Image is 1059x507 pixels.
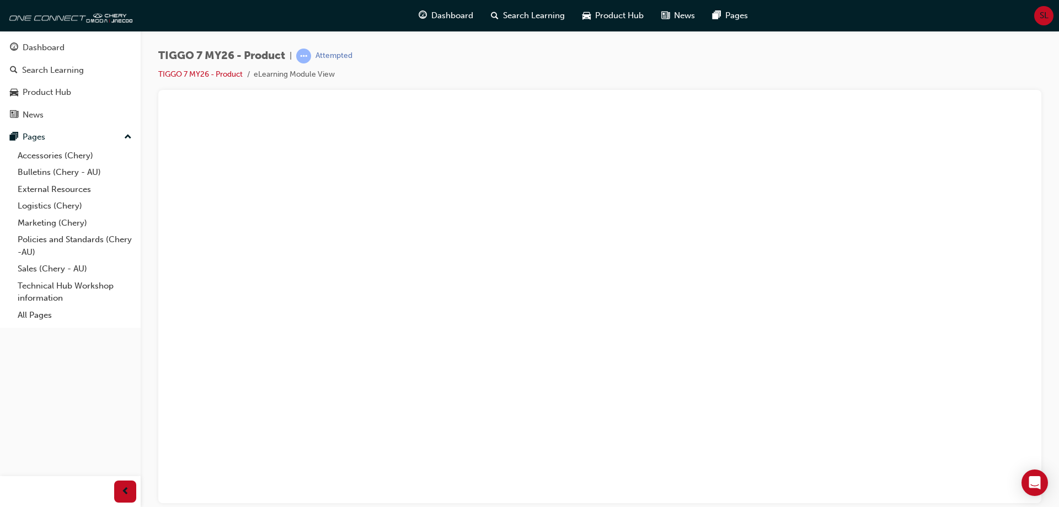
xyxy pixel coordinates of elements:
button: SL [1034,6,1053,25]
a: All Pages [13,307,136,324]
a: Marketing (Chery) [13,215,136,232]
a: External Resources [13,181,136,198]
span: search-icon [10,66,18,76]
div: Product Hub [23,86,71,99]
span: SL [1040,9,1049,22]
span: pages-icon [10,132,18,142]
span: learningRecordVerb_ATTEMPT-icon [296,49,311,63]
span: guage-icon [419,9,427,23]
span: TIGGO 7 MY26 - Product [158,50,285,62]
li: eLearning Module View [254,68,335,81]
span: pages-icon [713,9,721,23]
a: Logistics (Chery) [13,198,136,215]
div: News [23,109,44,121]
a: TIGGO 7 MY26 - Product [158,70,243,79]
div: Attempted [315,51,352,61]
div: Pages [23,131,45,143]
a: guage-iconDashboard [410,4,482,27]
a: news-iconNews [652,4,704,27]
a: Accessories (Chery) [13,147,136,164]
div: Search Learning [22,64,84,77]
a: Policies and Standards (Chery -AU) [13,231,136,260]
img: oneconnect [6,4,132,26]
div: Open Intercom Messenger [1021,469,1048,496]
span: guage-icon [10,43,18,53]
span: News [674,9,695,22]
span: car-icon [10,88,18,98]
a: Dashboard [4,38,136,58]
span: Dashboard [431,9,473,22]
span: prev-icon [121,485,130,499]
a: Sales (Chery - AU) [13,260,136,277]
a: Product Hub [4,82,136,103]
span: car-icon [582,9,591,23]
span: news-icon [10,110,18,120]
a: pages-iconPages [704,4,757,27]
button: Pages [4,127,136,147]
div: Dashboard [23,41,65,54]
span: search-icon [491,9,499,23]
span: news-icon [661,9,670,23]
span: Pages [725,9,748,22]
span: | [290,50,292,62]
span: Product Hub [595,9,644,22]
a: search-iconSearch Learning [482,4,574,27]
a: Technical Hub Workshop information [13,277,136,307]
span: up-icon [124,130,132,145]
a: Bulletins (Chery - AU) [13,164,136,181]
span: Search Learning [503,9,565,22]
a: car-iconProduct Hub [574,4,652,27]
button: DashboardSearch LearningProduct HubNews [4,35,136,127]
a: Search Learning [4,60,136,81]
a: News [4,105,136,125]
